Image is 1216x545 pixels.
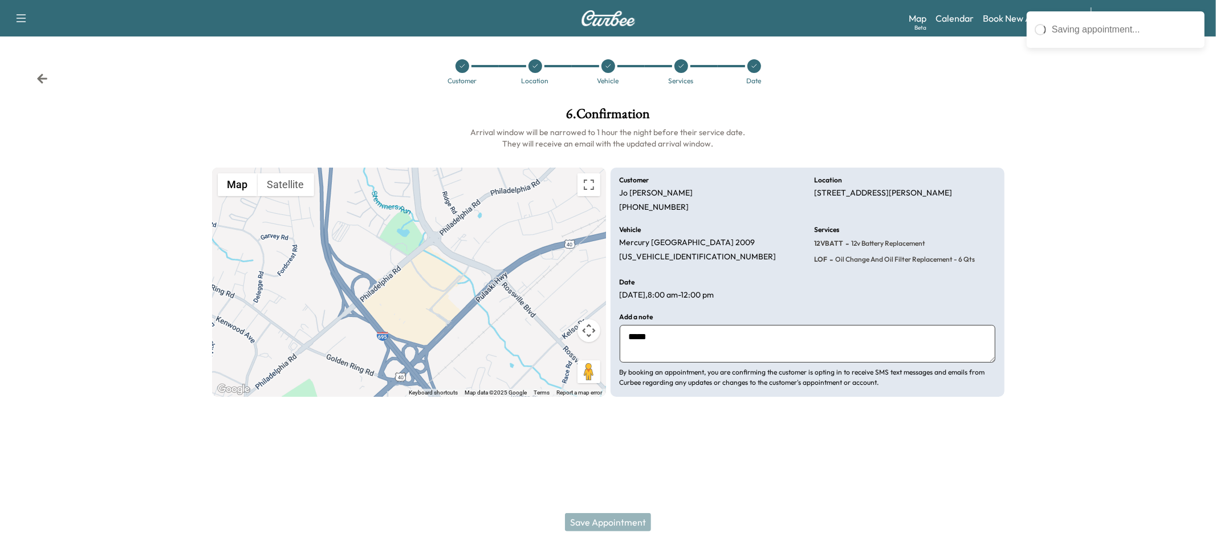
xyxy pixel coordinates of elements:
div: Beta [914,23,926,32]
h6: Vehicle [620,226,641,233]
a: Book New Appointment [983,11,1079,25]
p: [STREET_ADDRESS][PERSON_NAME] [814,188,952,198]
img: Google [215,382,253,397]
div: Saving appointment... [1052,23,1197,36]
p: [DATE] , 8:00 am - 12:00 pm [620,290,714,300]
div: Services [669,78,694,84]
p: [PHONE_NUMBER] [620,202,689,213]
span: - [843,238,849,249]
span: Oil Change and Oil Filter Replacement - 6 qts [833,255,975,264]
a: Report a map error [557,389,603,396]
a: Terms (opens in new tab) [534,389,550,396]
div: Customer [448,78,477,84]
h6: Date [620,279,635,286]
h1: 6 . Confirmation [212,107,1004,127]
p: [US_VEHICLE_IDENTIFICATION_NUMBER] [620,252,776,262]
div: Back [36,73,48,84]
h6: Arrival window will be narrowed to 1 hour the night before their service date. They will receive ... [212,127,1004,149]
span: 12VBATT [814,239,843,248]
a: Calendar [936,11,974,25]
span: 12v Battery Replacement [849,239,925,248]
p: Jo [PERSON_NAME] [620,188,693,198]
h6: Add a note [620,314,653,320]
h6: Customer [620,177,649,184]
button: Drag Pegman onto the map to open Street View [578,360,600,383]
span: LOF [814,255,827,264]
p: Mercury [GEOGRAPHIC_DATA] 2009 [620,238,755,248]
div: Location [522,78,549,84]
span: Map data ©2025 Google [465,389,527,396]
img: Curbee Logo [581,10,636,26]
h6: Location [814,177,842,184]
a: Open this area in Google Maps (opens a new window) [215,382,253,397]
span: - [827,254,833,265]
div: Vehicle [597,78,619,84]
a: MapBeta [909,11,926,25]
button: Show satellite imagery [258,173,314,196]
h6: Services [814,226,839,233]
button: Toggle fullscreen view [578,173,600,196]
button: Map camera controls [578,319,600,342]
p: By booking an appointment, you are confirming the customer is opting in to receive SMS text messa... [620,367,995,388]
button: Show street map [218,173,258,196]
div: Date [747,78,762,84]
button: Keyboard shortcuts [409,389,458,397]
